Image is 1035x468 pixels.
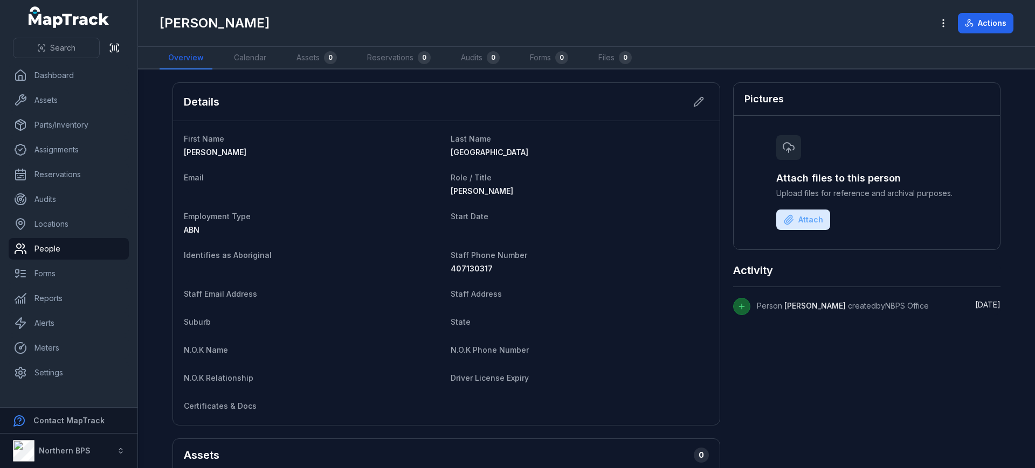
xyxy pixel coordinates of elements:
[184,373,253,382] span: N.O.K Relationship
[184,401,257,410] span: Certificates & Docs
[9,114,129,136] a: Parts/Inventory
[184,148,246,157] span: [PERSON_NAME]
[358,47,439,69] a: Reservations0
[776,188,957,199] span: Upload files for reference and archival purposes.
[619,51,632,64] div: 0
[288,47,346,69] a: Assets0
[958,13,1013,33] button: Actions
[184,317,211,326] span: Suburb
[9,164,129,185] a: Reservations
[184,173,204,182] span: Email
[9,288,129,309] a: Reports
[451,148,528,157] span: [GEOGRAPHIC_DATA]
[184,212,251,221] span: Employment Type
[9,89,129,111] a: Assets
[451,250,527,260] span: Staff Phone Number
[184,225,199,234] span: ABN
[225,47,275,69] a: Calendar
[184,250,272,260] span: Identifies as Aboriginal
[184,345,228,354] span: N.O.K Name
[9,188,129,210] a: Audits
[29,6,109,28] a: MapTrack
[50,43,75,53] span: Search
[9,213,129,235] a: Locations
[9,362,129,383] a: Settings
[452,47,508,69] a: Audits0
[39,446,91,455] strong: Northern BPS
[184,134,224,143] span: First Name
[451,173,492,182] span: Role / Title
[184,289,257,298] span: Staff Email Address
[418,51,431,64] div: 0
[451,345,529,354] span: N.O.K Phone Number
[975,300,1000,309] span: [DATE]
[776,171,957,186] h3: Attach files to this person
[451,134,491,143] span: Last Name
[451,212,488,221] span: Start Date
[9,139,129,160] a: Assignments
[776,209,830,230] button: Attach
[451,317,471,326] span: State
[13,38,100,58] button: Search
[487,51,500,64] div: 0
[555,51,568,64] div: 0
[733,263,773,278] h2: Activity
[160,15,270,32] h1: [PERSON_NAME]
[33,416,105,425] strong: Contact MapTrack
[757,301,929,310] span: Person created by NBPS Office
[451,264,493,273] span: 407130317
[451,289,502,298] span: Staff Address
[9,238,129,260] a: People
[184,94,219,109] h2: Details
[451,373,529,382] span: Driver License Expiry
[184,448,219,463] h2: Assets
[9,337,129,359] a: Meters
[784,301,846,310] span: [PERSON_NAME]
[521,47,577,69] a: Forms0
[590,47,640,69] a: Files0
[744,92,784,107] h3: Pictures
[975,300,1000,309] time: 10/13/2025, 3:15:45 PM
[9,65,129,86] a: Dashboard
[160,47,212,69] a: Overview
[9,263,129,284] a: Forms
[451,186,513,195] span: [PERSON_NAME]
[694,448,709,463] div: 0
[324,51,337,64] div: 0
[9,312,129,334] a: Alerts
